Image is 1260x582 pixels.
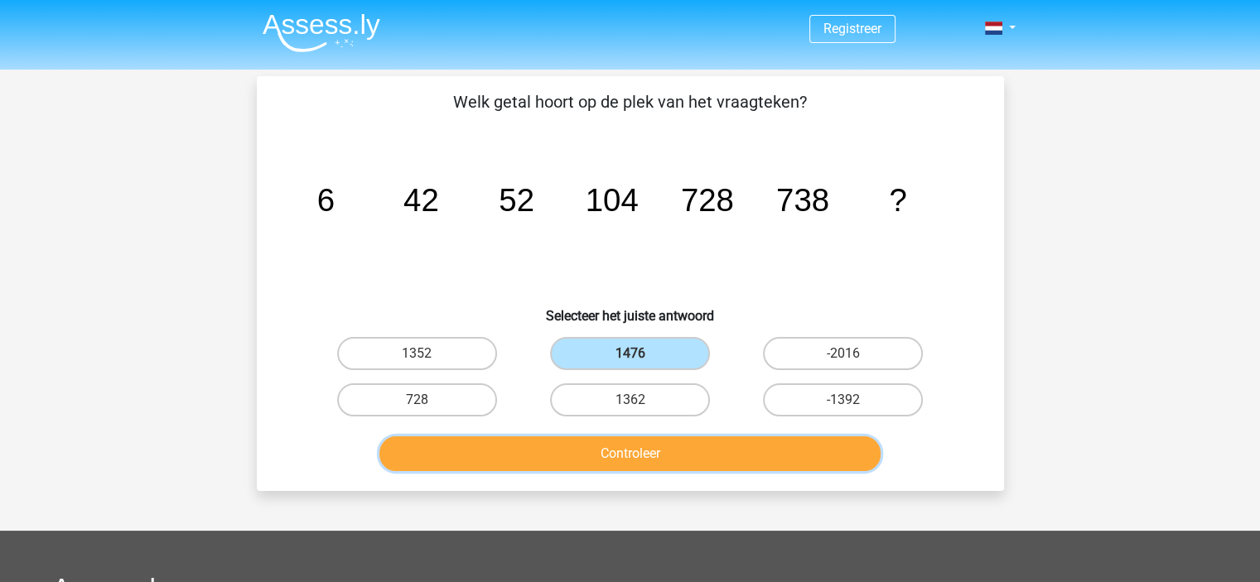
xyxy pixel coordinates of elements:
[337,383,497,416] label: 728
[775,182,828,218] tspan: 738
[550,337,710,370] label: 1476
[283,295,978,324] h6: Selecteer het juiste antwoord
[680,182,733,218] tspan: 728
[823,21,881,36] a: Registreer
[316,182,334,218] tspan: 6
[763,337,923,370] label: -2016
[403,182,439,218] tspan: 42
[550,383,710,416] label: 1362
[889,182,906,218] tspan: ?
[337,337,497,370] label: 1352
[263,13,380,52] img: Assessly
[763,383,923,416] label: -1392
[499,182,534,218] tspan: 52
[283,89,978,114] p: Welk getal hoort op de plek van het vraagteken?
[585,182,638,218] tspan: 104
[379,436,881,471] button: Controleer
